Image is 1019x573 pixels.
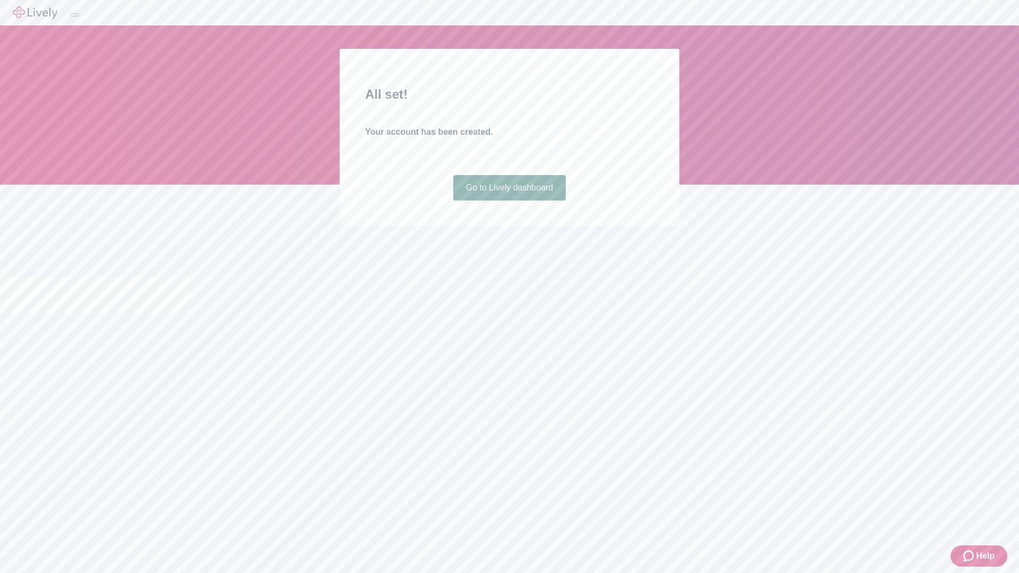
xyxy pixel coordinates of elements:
[963,550,976,562] svg: Zendesk support icon
[70,13,79,16] button: Log out
[976,550,995,562] span: Help
[365,126,654,138] h4: Your account has been created.
[951,545,1007,567] button: Zendesk support iconHelp
[13,6,57,19] img: Lively
[365,85,654,104] h2: All set!
[453,175,566,201] a: Go to Lively dashboard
